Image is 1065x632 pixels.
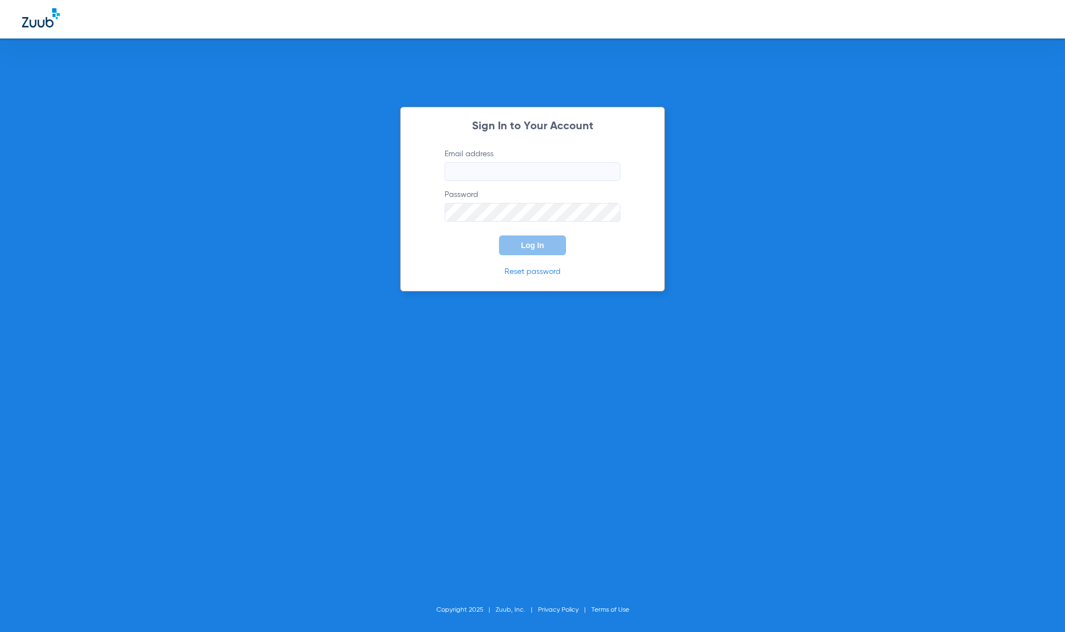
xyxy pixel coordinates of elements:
input: Email address [445,162,620,181]
input: Password [445,203,620,222]
h2: Sign In to Your Account [428,121,637,132]
label: Password [445,189,620,222]
button: Log In [499,235,566,255]
label: Email address [445,149,620,181]
a: Terms of Use [591,607,629,613]
li: Zuub, Inc. [496,604,538,615]
a: Reset password [504,268,561,276]
span: Log In [521,241,544,250]
img: Zuub Logo [22,8,60,28]
li: Copyright 2025 [436,604,496,615]
a: Privacy Policy [538,607,579,613]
